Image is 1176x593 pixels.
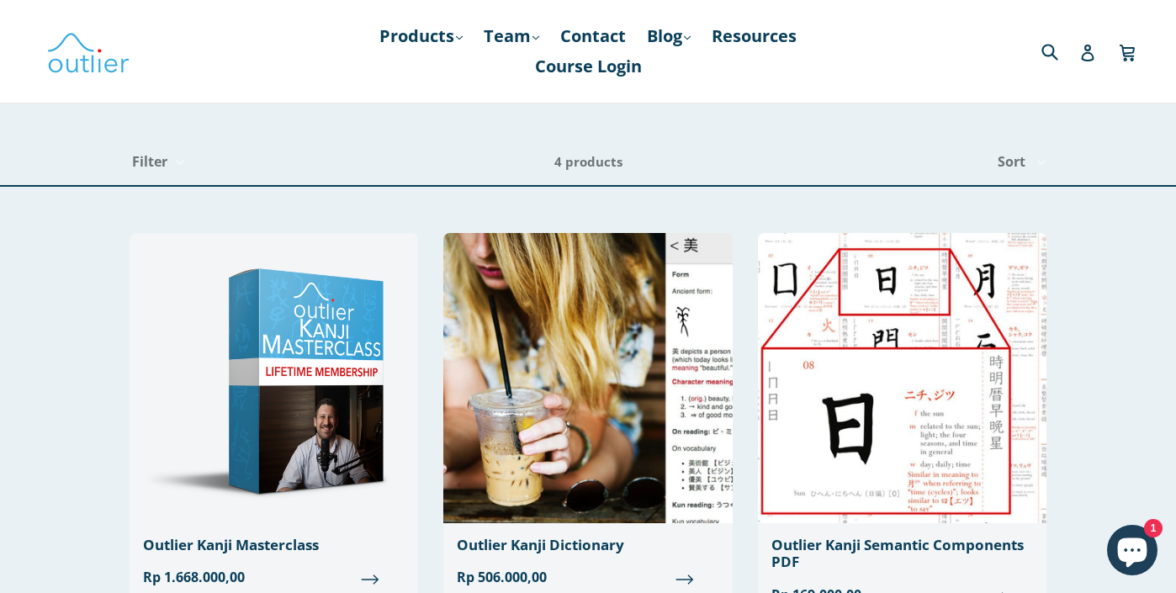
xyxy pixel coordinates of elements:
a: Team [475,21,548,51]
a: Resources [703,21,805,51]
a: Contact [552,21,634,51]
span: Rp 506.000,00 [457,567,718,587]
inbox-online-store-chat: Shopify online store chat [1102,525,1163,580]
span: Rp 1.668.000,00 [143,567,405,587]
img: Outlier Kanji Dictionary: Essentials Edition Outlier Linguistics [443,233,732,523]
img: Outlier Kanji Semantic Components PDF Outlier Linguistics [758,233,1046,523]
div: Outlier Kanji Dictionary [457,537,718,553]
div: Outlier Kanji Semantic Components PDF [771,537,1033,571]
span: 4 products [554,153,622,170]
img: Outlier Kanji Masterclass [130,233,418,523]
a: Products [371,21,471,51]
img: Outlier Linguistics [46,27,130,76]
div: Outlier Kanji Masterclass [143,537,405,553]
a: Blog [638,21,699,51]
a: Course Login [527,51,650,82]
input: Search [1037,34,1083,68]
